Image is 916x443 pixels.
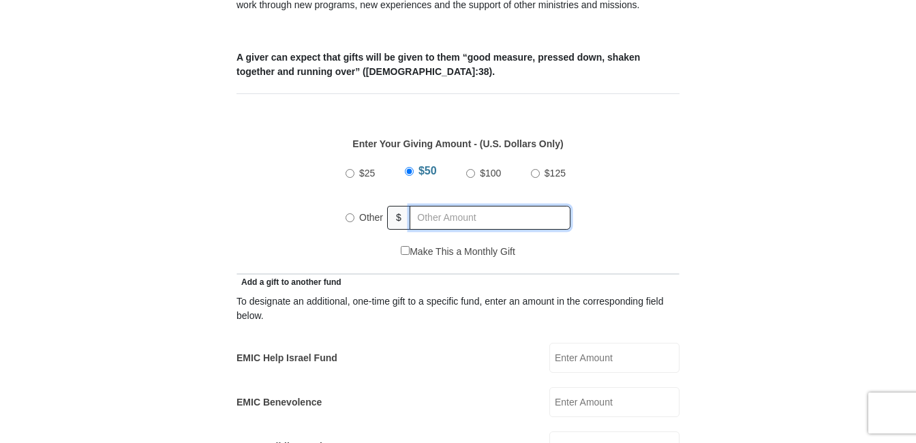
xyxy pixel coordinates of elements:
[236,294,680,323] div: To designate an additional, one-time gift to a specific fund, enter an amount in the correspondin...
[480,168,501,179] span: $100
[410,206,570,230] input: Other Amount
[387,206,410,230] span: $
[418,165,437,177] span: $50
[352,138,563,149] strong: Enter Your Giving Amount - (U.S. Dollars Only)
[549,387,680,417] input: Enter Amount
[401,245,515,259] label: Make This a Monthly Gift
[549,343,680,373] input: Enter Amount
[236,52,640,77] b: A giver can expect that gifts will be given to them “good measure, pressed down, shaken together ...
[545,168,566,179] span: $125
[236,351,337,365] label: EMIC Help Israel Fund
[236,277,341,287] span: Add a gift to another fund
[236,395,322,410] label: EMIC Benevolence
[359,212,383,223] span: Other
[401,246,410,255] input: Make This a Monthly Gift
[359,168,375,179] span: $25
